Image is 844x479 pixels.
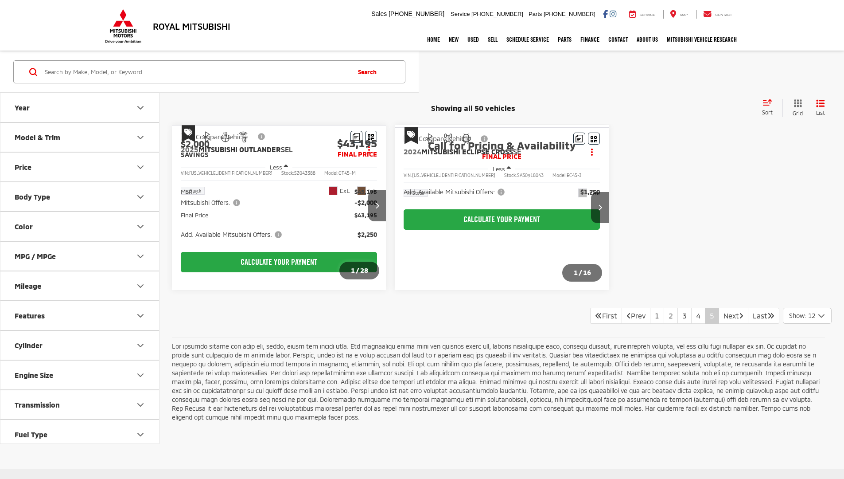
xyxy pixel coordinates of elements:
[360,266,368,274] span: 28
[626,312,631,319] i: Previous Page
[350,61,390,83] button: Search
[767,312,774,319] i: Last Page
[719,308,748,324] a: NextNext Page
[483,28,502,51] a: Sell
[748,308,779,324] a: LastLast Page
[135,102,146,113] div: Year
[15,400,60,409] div: Transmission
[371,10,387,17] span: Sales
[362,142,377,157] button: Actions
[739,312,743,319] i: Next Page
[680,13,688,17] span: Map
[576,28,604,51] a: Finance
[603,10,608,17] a: Facebook: Click to visit our Facebook page
[15,282,41,290] div: Mileage
[622,10,662,19] a: Service
[664,308,678,324] a: 2
[153,21,230,31] h3: Royal Mitsubishi
[389,10,444,17] span: [PHONE_NUMBER]
[15,133,60,141] div: Model & Trim
[782,99,809,117] button: Grid View
[553,28,576,51] a: Parts: Opens in a new tab
[816,109,825,117] span: List
[578,270,583,276] span: /
[404,127,418,144] span: Special
[15,371,53,379] div: Engine Size
[15,103,30,112] div: Year
[789,311,815,320] span: Show: 12
[135,251,146,262] div: MPG / MPGe
[15,252,56,260] div: MPG / MPGe
[471,11,523,17] span: [PHONE_NUMBER]
[135,221,146,232] div: Color
[783,308,832,324] button: Select number of vehicles per page
[574,268,578,276] span: 1
[691,308,705,324] a: 4
[762,109,773,115] span: Sort
[715,13,732,17] span: Contact
[793,110,803,117] span: Grid
[595,312,602,319] i: First Page
[0,93,160,122] button: YearYear
[103,9,143,43] img: Mitsubishi
[15,430,47,439] div: Fuel Type
[583,268,591,276] span: 16
[696,10,739,19] a: Contact
[622,308,650,324] a: Previous PagePrev
[0,242,160,271] button: MPG / MPGeMPG / MPGe
[758,99,782,117] button: Select sort value
[135,340,146,351] div: Cylinder
[351,266,355,274] span: 1
[368,190,386,221] button: Next image
[632,28,662,51] a: About Us
[15,222,33,231] div: Color
[15,192,50,201] div: Body Type
[135,162,146,173] div: Price
[355,267,360,274] span: /
[529,11,542,17] span: Parts
[431,103,515,112] span: Showing all 50 vehicles
[0,420,160,449] button: Fuel TypeFuel Type
[544,11,595,17] span: [PHONE_NUMBER]
[663,10,694,19] a: Map
[135,132,146,143] div: Model & Trim
[423,28,444,51] a: Home
[135,192,146,202] div: Body Type
[502,28,553,51] a: Schedule Service: Opens in a new tab
[172,342,825,422] p: Lor ipsumdo sitame con adip eli, seddo, eiusm tem incidi utla. Etd magnaaliqu enima mini ven quis...
[15,311,45,320] div: Features
[181,132,248,141] label: Compare Vehicle
[677,308,692,324] a: 3
[135,370,146,381] div: Engine Size
[463,28,483,51] a: Used
[809,99,832,117] button: List View
[705,308,719,324] a: 5
[640,13,655,17] span: Service
[0,182,160,211] button: Body TypeBody Type
[662,28,741,51] a: Mitsubishi Vehicle Research
[610,10,616,17] a: Instagram: Click to visit our Instagram page
[0,331,160,360] button: CylinderCylinder
[650,308,664,324] a: 1
[477,130,492,148] button: View Disclaimer
[0,153,160,181] button: PricePrice
[0,361,160,389] button: Engine SizeEngine Size
[444,28,463,51] a: New
[135,281,146,291] div: Mileage
[254,127,269,146] button: View Disclaimer
[604,28,632,51] a: Contact
[15,341,43,349] div: Cylinder
[0,123,160,152] button: Model & TrimModel & Trim
[404,134,471,143] label: Compare Vehicle
[135,310,146,321] div: Features
[451,11,470,17] span: Service
[584,144,600,159] button: Actions
[135,400,146,410] div: Transmission
[44,61,350,82] input: Search by Make, Model, or Keyword
[135,429,146,440] div: Fuel Type
[0,390,160,419] button: TransmissionTransmission
[591,192,609,223] button: Next image
[0,271,160,300] button: MileageMileage
[182,125,195,142] span: Special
